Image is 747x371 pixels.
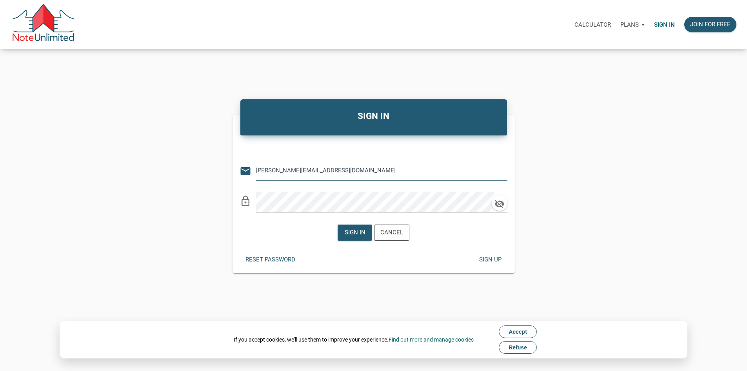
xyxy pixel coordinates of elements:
[246,110,501,123] h4: SIGN IN
[245,255,295,264] div: Reset password
[479,255,501,264] div: Sign up
[474,170,483,179] keeper-lock: Open Keeper Popup
[649,12,680,37] a: Sign in
[12,4,75,45] img: NoteUnlimited
[240,165,251,177] i: email
[234,336,474,344] div: If you accept cookies, we'll use them to improve your experience.
[473,252,507,267] button: Sign up
[680,12,741,37] a: Join for free
[499,341,537,354] button: Refuse
[654,21,675,28] p: Sign in
[690,20,731,29] div: Join for free
[570,12,616,37] a: Calculator
[240,252,301,267] button: Reset password
[684,17,736,32] button: Join for free
[574,21,611,28] p: Calculator
[509,344,527,351] span: Refuse
[240,195,251,207] i: lock_outline
[616,12,649,37] a: Plans
[374,225,409,241] button: Cancel
[616,13,649,37] button: Plans
[256,162,496,179] input: Email
[499,325,537,338] button: Accept
[345,228,365,237] div: Sign in
[620,21,639,28] p: Plans
[389,336,474,343] a: Find out more and manage cookies
[338,225,372,241] button: Sign in
[509,329,527,335] span: Accept
[380,228,403,237] div: Cancel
